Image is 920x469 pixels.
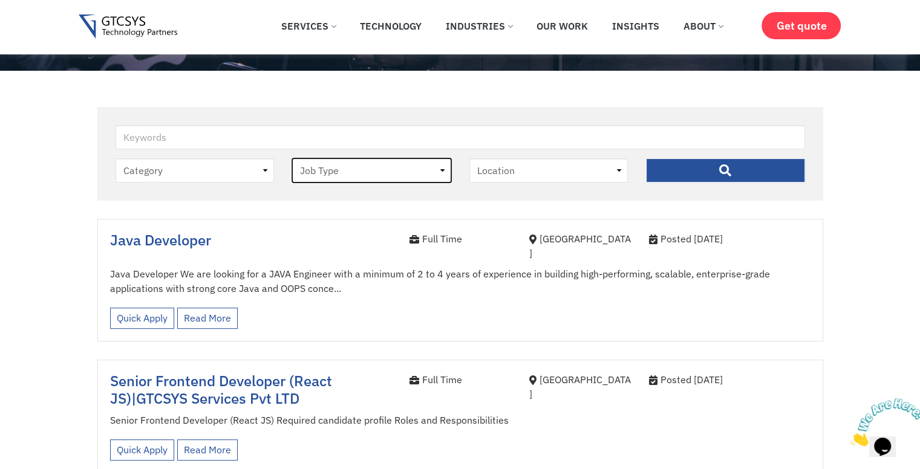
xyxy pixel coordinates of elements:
span: Get quote [776,19,826,32]
iframe: chat widget [845,393,920,451]
a: About [674,13,732,39]
div: Posted [DATE] [649,231,811,246]
a: Get quote [762,12,841,39]
p: Java Developer We are looking for a JAVA Engineer with a minimum of 2 to 4 years of experience in... [110,267,811,296]
a: Quick Apply [110,439,174,461]
p: Senior Frontend Developer (React JS) Required candidate profile Roles and Responsibilities [110,413,811,427]
div: Full Time [409,372,511,387]
a: Technology [351,13,431,39]
a: Java Developer [110,230,211,250]
img: Chat attention grabber [5,5,80,53]
span: Senior Frontend Developer (React JS) [110,371,332,408]
a: Insights [603,13,668,39]
div: [GEOGRAPHIC_DATA] [529,372,631,401]
input:  [646,158,805,183]
a: Read More [177,439,238,461]
a: Senior Frontend Developer (React JS)|GTCSYS Services Pvt LTD [110,371,332,408]
span: GTCSYS Services Pvt LTD [136,389,299,408]
a: Services [272,13,345,39]
img: Gtcsys logo [79,15,177,39]
input: Keywords [116,125,805,149]
a: Industries [437,13,521,39]
div: Posted [DATE] [649,372,811,387]
a: Quick Apply [110,308,174,329]
a: Our Work [527,13,597,39]
a: Read More [177,308,238,329]
div: Full Time [409,231,511,246]
div: [GEOGRAPHIC_DATA] [529,231,631,260]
